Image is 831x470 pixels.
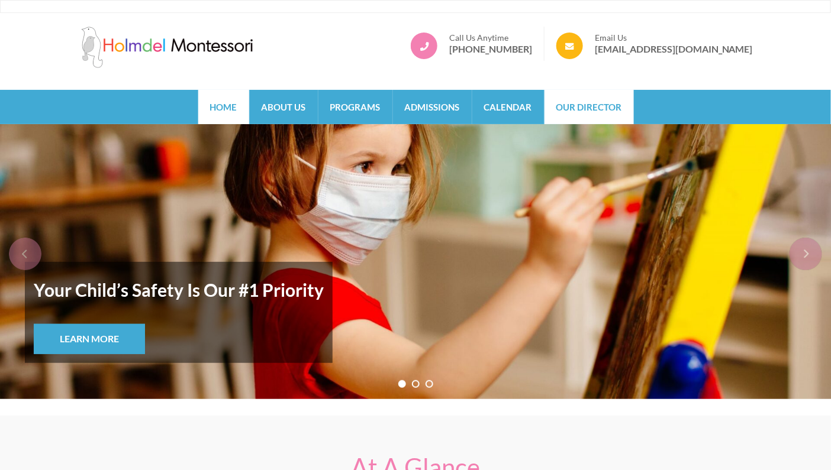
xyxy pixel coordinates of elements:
span: Call Us Anytime [449,33,532,43]
div: next [790,238,822,270]
a: [PHONE_NUMBER] [449,43,532,55]
a: Calendar [472,90,544,124]
span: Email Us [595,33,753,43]
img: Holmdel Montessori School [78,27,256,68]
strong: Your Child’s Safety Is Our #1 Priority [34,271,324,309]
a: Admissions [393,90,472,124]
a: Our Director [545,90,634,124]
a: Learn More [34,324,145,354]
a: Home [198,90,249,124]
div: prev [9,238,41,270]
a: Programs [318,90,392,124]
a: About Us [250,90,318,124]
a: [EMAIL_ADDRESS][DOMAIN_NAME] [595,43,753,55]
